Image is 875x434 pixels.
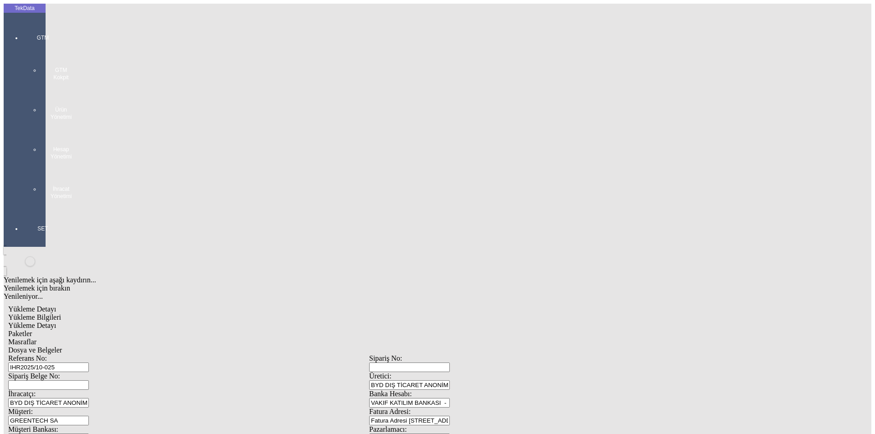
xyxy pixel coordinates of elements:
[369,390,412,398] span: Banka Hesabı:
[8,425,58,433] span: Müşteri Bankası:
[8,408,33,415] span: Müşteri:
[369,372,391,380] span: Üretici:
[4,284,735,292] div: Yenilemek için bırakın
[29,34,57,41] span: GTM
[4,5,46,12] div: TekData
[8,346,62,354] span: Dosya ve Belgeler
[47,66,75,81] span: GTM Kokpit
[8,305,56,313] span: Yükleme Detayı
[8,322,56,329] span: Yükleme Detayı
[369,354,402,362] span: Sipariş No:
[29,225,57,232] span: SET
[369,408,411,415] span: Fatura Adresi:
[4,276,735,284] div: Yenilemek için aşağı kaydırın...
[8,372,60,380] span: Sipariş Belge No:
[369,425,407,433] span: Pazarlamacı:
[8,330,32,337] span: Paketler
[8,338,36,346] span: Masraflar
[47,185,75,200] span: İhracat Yönetimi
[8,313,61,321] span: Yükleme Bilgileri
[8,390,36,398] span: İhracatçı:
[4,292,735,301] div: Yenileniyor...
[47,146,75,160] span: Hesap Yönetimi
[47,106,75,121] span: Ürün Yönetimi
[8,354,47,362] span: Referans No:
